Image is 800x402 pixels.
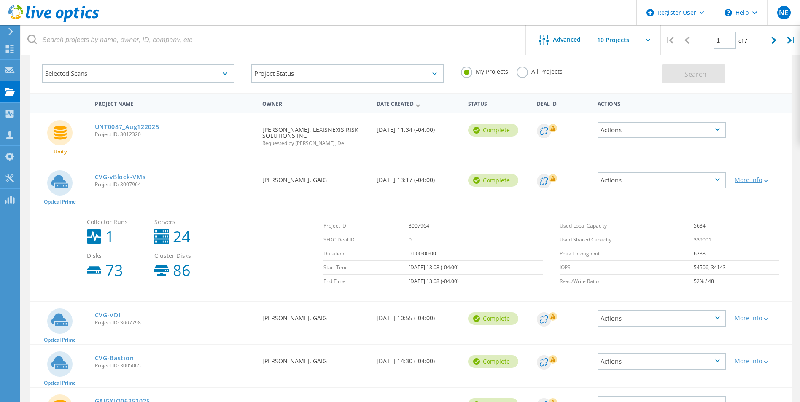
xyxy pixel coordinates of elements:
div: Deal Id [533,95,594,111]
div: Actions [598,122,726,138]
div: [PERSON_NAME], GAIG [258,163,372,191]
div: Actions [598,310,726,327]
span: Advanced [553,37,581,43]
td: Duration [323,247,409,261]
a: Live Optics Dashboard [8,18,99,24]
b: 73 [105,263,123,278]
td: 01:00:00:00 [409,247,543,261]
div: [DATE] 10:55 (-04:00) [372,302,464,330]
span: Project ID: 3007798 [95,320,254,325]
b: 86 [173,263,191,278]
span: Disks [87,253,146,259]
td: Used Local Capacity [560,219,694,233]
div: More Info [735,358,787,364]
div: [DATE] 13:17 (-04:00) [372,163,464,191]
span: Project ID: 3007964 [95,182,254,187]
td: [DATE] 13:08 (-04:00) [409,261,543,275]
td: Used Shared Capacity [560,233,694,247]
span: Search [684,70,706,79]
a: UNT0087_Aug122025 [95,124,159,130]
span: Optical Prime [44,381,76,386]
div: | [661,25,678,55]
td: 6238 [694,247,779,261]
div: [DATE] 11:34 (-04:00) [372,113,464,141]
span: Cluster Disks [154,253,213,259]
td: IOPS [560,261,694,275]
span: Optical Prime [44,338,76,343]
div: Complete [468,124,518,137]
span: Requested by [PERSON_NAME], Dell [262,141,368,146]
b: 24 [173,229,191,244]
div: [PERSON_NAME], GAIG [258,345,372,373]
div: More Info [735,315,787,321]
div: Project Name [91,95,259,111]
div: Complete [468,312,518,325]
span: NE [779,9,788,16]
div: Actions [598,172,726,188]
div: Owner [258,95,372,111]
td: 54506, 34143 [694,261,779,275]
td: 3007964 [409,219,543,233]
td: 0 [409,233,543,247]
a: CVG-VDI [95,312,121,318]
div: [DATE] 14:30 (-04:00) [372,345,464,373]
td: 5634 [694,219,779,233]
label: All Projects [517,67,563,75]
div: Actions [593,95,730,111]
svg: \n [725,9,732,16]
td: 339001 [694,233,779,247]
div: Project Status [251,64,444,83]
td: 52% / 48 [694,275,779,289]
td: End Time [323,275,409,289]
div: Complete [468,355,518,368]
div: | [783,25,800,55]
a: CVG-vBlock-VMs [95,174,146,180]
td: SFDC Deal ID [323,233,409,247]
td: [DATE] 13:08 (-04:00) [409,275,543,289]
a: CVG-Bastion [95,355,134,361]
div: Selected Scans [42,64,234,83]
td: Read/Write Ratio [560,275,694,289]
button: Search [662,64,725,83]
td: Peak Throughput [560,247,694,261]
span: Unity [54,149,67,154]
div: Complete [468,174,518,187]
b: 1 [105,229,114,244]
div: [PERSON_NAME], LEXISNEXIS RISK SOLUTIONS INC [258,113,372,154]
label: My Projects [461,67,508,75]
span: Collector Runs [87,219,146,225]
span: Project ID: 3005065 [95,363,254,368]
span: Servers [154,219,213,225]
td: Project ID [323,219,409,233]
input: Search projects by name, owner, ID, company, etc [21,25,526,55]
div: Date Created [372,95,464,111]
div: Status [464,95,533,111]
div: Actions [598,353,726,370]
div: More Info [735,177,787,183]
td: Start Time [323,261,409,275]
div: [PERSON_NAME], GAIG [258,302,372,330]
span: Optical Prime [44,199,76,204]
span: Project ID: 3012320 [95,132,254,137]
span: of 7 [738,37,747,44]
